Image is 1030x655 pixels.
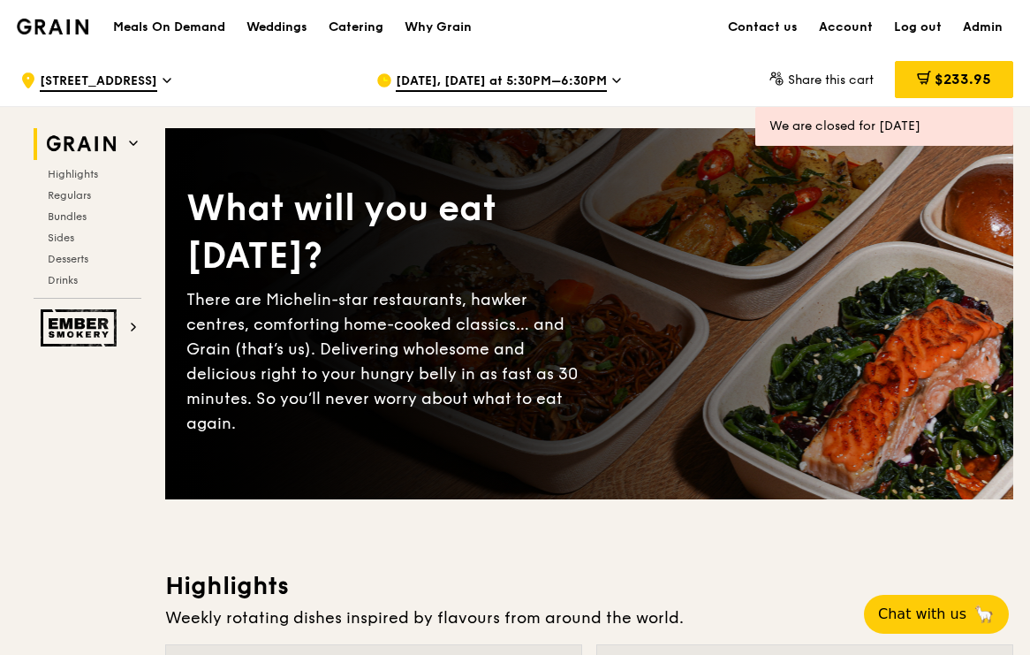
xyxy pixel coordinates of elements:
a: Catering [318,1,394,54]
a: Log out [883,1,952,54]
div: What will you eat [DATE]? [186,185,589,280]
span: Sides [48,232,74,244]
h1: Meals On Demand [113,19,225,36]
span: Regulars [48,189,91,202]
span: [DATE], [DATE] at 5:30PM–6:30PM [396,72,607,92]
span: Desserts [48,253,88,265]
span: 🦙 [973,604,995,625]
div: Weekly rotating dishes inspired by flavours from around the world. [165,605,1013,630]
button: Chat with us🦙 [864,595,1009,634]
a: Admin [952,1,1013,54]
div: Weddings [246,1,307,54]
div: Catering [329,1,383,54]
a: Why Grain [394,1,482,54]
span: Share this cart [788,72,874,88]
div: We are closed for [DATE] [769,118,999,135]
div: There are Michelin-star restaurants, hawker centres, comforting home-cooked classics… and Grain (... [186,287,589,436]
h3: Highlights [165,570,1013,602]
div: Why Grain [405,1,472,54]
a: Account [808,1,883,54]
span: $233.95 [935,71,991,88]
span: Chat with us [878,604,966,625]
img: Grain web logo [41,128,122,160]
img: Grain [17,19,88,34]
a: Contact us [717,1,808,54]
a: Weddings [236,1,318,54]
span: [STREET_ADDRESS] [40,72,157,92]
span: Drinks [48,274,78,286]
img: Ember Smokery web logo [41,309,122,347]
span: Highlights [48,168,98,180]
span: Bundles [48,210,87,223]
